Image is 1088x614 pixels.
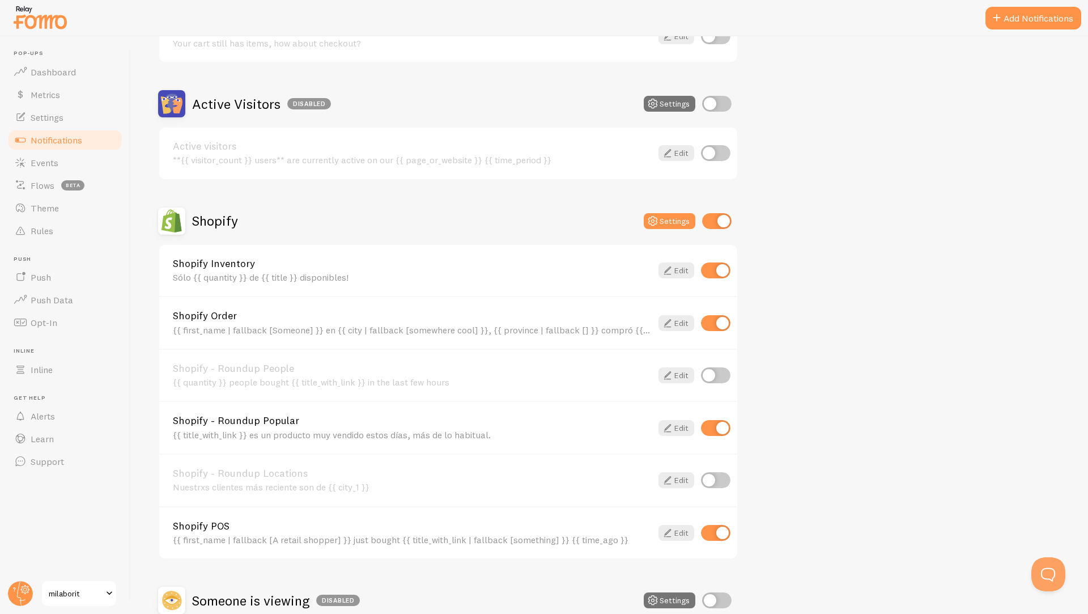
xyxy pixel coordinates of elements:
span: Settings [31,112,63,123]
a: Active visitors [173,141,652,151]
span: Dashboard [31,66,76,78]
div: {{ title_with_link }} es un producto muy vendido estos días, más de lo habitual. [173,430,652,440]
iframe: Help Scout Beacon - Open [1031,557,1065,591]
a: Inline [7,358,124,381]
a: Edit [658,367,694,383]
span: Theme [31,202,59,214]
a: Push Data [7,289,124,311]
a: Dashboard [7,61,124,83]
a: Flows beta [7,174,124,197]
button: Settings [644,592,695,608]
img: Shopify [158,208,185,235]
a: Shopify - Roundup Locations [173,468,652,479]
a: Push [7,266,124,289]
a: Edit [658,28,694,44]
a: Theme [7,197,124,219]
span: Alerts [31,410,55,422]
a: Edit [658,420,694,436]
img: Someone is viewing [158,587,185,614]
h2: Active Visitors [192,95,331,113]
span: Inline [31,364,53,375]
a: Shopify POS [173,521,652,531]
span: milaborit [49,587,103,600]
a: Settings [7,106,124,129]
span: Learn [31,433,54,444]
span: Push Data [31,294,73,306]
a: Shopify Inventory [173,259,652,269]
span: Notifications [31,134,82,146]
a: Shopify Order [173,311,652,321]
a: Opt-In [7,311,124,334]
a: Rules [7,219,124,242]
a: Edit [658,525,694,541]
a: Edit [658,262,694,278]
div: {{ first_name | fallback [A retail shopper] }} just bought {{ title_with_link | fallback [somethi... [173,535,652,545]
a: Edit [658,472,694,488]
span: Metrics [31,89,60,100]
span: Pop-ups [14,50,124,57]
span: beta [61,180,84,190]
div: Disabled [287,98,331,109]
button: Settings [644,96,695,112]
span: Rules [31,225,53,236]
span: Inline [14,348,124,355]
span: Support [31,456,64,467]
img: fomo-relay-logo-orange.svg [12,3,69,32]
a: Events [7,151,124,174]
div: {{ quantity }} people bought {{ title_with_link }} in the last few hours [173,377,652,387]
a: Notifications [7,129,124,151]
span: Events [31,157,58,168]
h2: Someone is viewing [192,592,360,609]
span: Push [14,256,124,263]
a: Edit [658,315,694,331]
img: Active Visitors [158,90,185,117]
a: Learn [7,427,124,450]
button: Settings [644,213,695,229]
a: Metrics [7,83,124,106]
a: Alerts [7,405,124,427]
a: Edit [658,145,694,161]
a: Shopify - Roundup People [173,363,652,374]
div: Sólo {{ quantity }} de {{ title }} disponibles! [173,272,652,282]
span: Flows [31,180,54,191]
span: Push [31,272,51,283]
h2: Shopify [192,212,238,230]
span: Get Help [14,395,124,402]
a: Shopify - Roundup Popular [173,416,652,426]
div: Nuestrxs clientes más reciente son de {{ city_1 }} [173,482,652,492]
div: Your cart still has items, how about checkout? [173,38,652,48]
div: Disabled [316,595,360,606]
a: Support [7,450,124,473]
span: Opt-In [31,317,57,328]
div: **{{ visitor_count }} users** are currently active on our {{ page_or_website }} {{ time_period }} [173,155,652,165]
a: milaborit [41,580,117,607]
div: {{ first_name | fallback [Someone] }} en {{ city | fallback [somewhere cool] }}, {{ province | fa... [173,325,652,335]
